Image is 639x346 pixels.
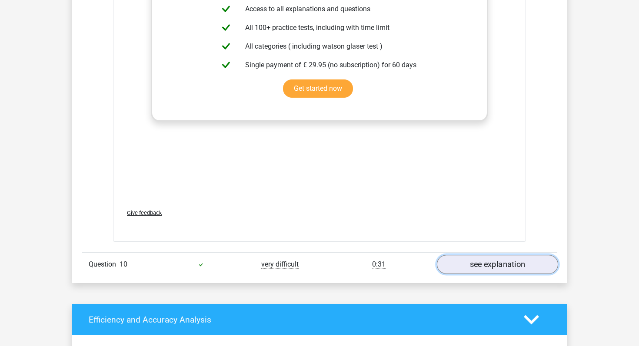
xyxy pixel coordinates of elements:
span: very difficult [261,260,299,269]
h4: Efficiency and Accuracy Analysis [89,315,511,325]
span: Question [89,259,120,270]
a: Get started now [283,79,353,98]
span: Give feedback [127,210,162,216]
a: see explanation [437,255,558,274]
span: 0:31 [372,260,386,269]
span: 10 [120,260,127,268]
